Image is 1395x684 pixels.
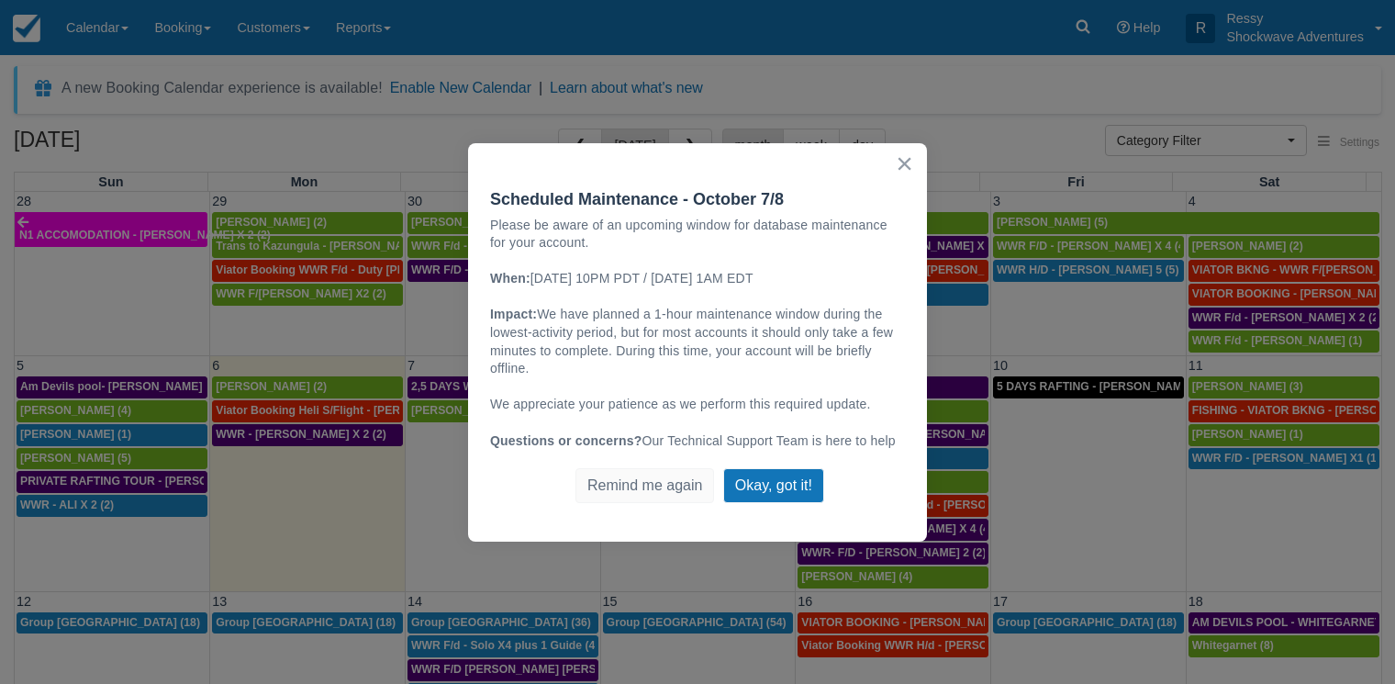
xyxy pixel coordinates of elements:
[490,191,905,207] p: Scheduled Maintenance - October 7/8
[490,217,905,252] p: Please be aware of an upcoming window for database maintenance for your account.
[490,307,537,321] strong: Impact:
[642,433,895,448] span: Our Technical Support Team is here to help
[490,271,530,286] strong: When:
[530,271,753,286] span: [DATE] 10PM PDT / [DATE] 1AM EDT
[723,468,824,503] button: Okay, got it!
[490,396,905,414] p: We appreciate your patience as we perform this required update.
[490,307,897,376] span: We have planned a 1-hour maintenance window during the lowest-activity period, but for most accou...
[575,468,714,503] button: Remind me again
[490,433,642,448] strong: Questions or concerns?
[896,149,913,178] button: Close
